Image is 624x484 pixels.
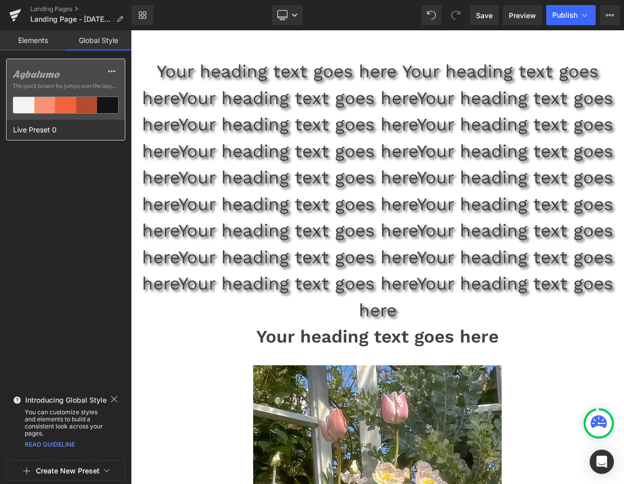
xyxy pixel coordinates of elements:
a: Preview [503,5,542,25]
button: Create New Preset [36,460,100,481]
span: The quick brown fox jumps over the lazy... [13,81,119,90]
span: Save [476,10,493,21]
a: Global Style [66,30,131,51]
button: Undo [421,5,442,25]
a: New Library [131,5,154,25]
button: More [600,5,620,25]
div: Open Intercom Messenger [590,450,614,474]
span: Introducing Global Style [25,396,107,404]
label: Agbalumo [13,67,119,79]
a: READ GUIDELINE [25,441,75,448]
span: Preview [509,10,536,21]
button: Redo [446,5,466,25]
div: You can customize styles and elements to build a consistent look across your pages. [7,409,125,437]
button: Publish [546,5,596,25]
span: Live Preset 0 [11,123,59,136]
a: Landing Pages [30,5,131,13]
span: Landing Page - [DATE] 16:11:57 [30,15,112,23]
span: Publish [552,11,578,19]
